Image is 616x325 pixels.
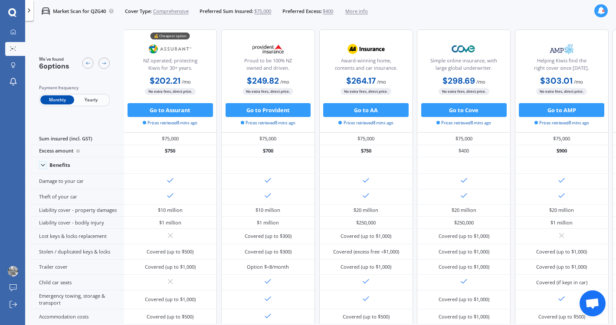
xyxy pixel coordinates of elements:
div: $700 [221,145,315,157]
div: Covered (up to $1,000) [536,263,587,270]
span: 6 options [39,62,69,71]
div: Simple online insurance, with large global underwriter. [423,57,505,75]
span: Comprehensive [153,8,189,15]
span: Yearly [74,95,108,104]
span: No extra fees, direct price. [536,88,587,94]
span: Prices retrieved 8 mins ago [241,120,295,126]
div: Covered (up to $500) [147,313,193,320]
div: Covered (up to $1,000) [341,263,391,270]
div: $20 million [354,207,378,214]
p: Market Scan for QZG40 [53,8,106,15]
b: $249.82 [247,75,279,86]
div: $10 million [158,207,183,214]
button: Go to Cove [421,103,507,117]
div: 💰 Cheapest option [151,32,190,39]
span: Monthly [40,95,74,104]
span: / mo [476,78,485,85]
div: Covered (up to $500) [343,313,390,320]
button: Go to Assurant [128,103,213,117]
div: Covered (up to $1,000) [145,296,196,303]
div: $20 million [549,207,574,214]
div: Covered (up to $1,000) [439,296,489,303]
div: Liability cover - property damages [30,205,124,217]
div: $750 [123,145,217,157]
div: Award-winning home, contents and car insurance. [325,57,406,75]
span: Preferred Excess: [282,8,322,15]
button: Go to AMP [519,103,604,117]
div: $750 [319,145,413,157]
div: Payment frequency [39,84,110,91]
span: No extra fees, direct price. [439,88,489,94]
span: No extra fees, direct price. [242,88,293,94]
div: Covered (up to $1,000) [536,248,587,255]
img: AMP.webp [539,40,585,58]
div: Covered (up to $300) [245,248,292,255]
span: Prices retrieved 8 mins ago [534,120,589,126]
span: Cover Type: [125,8,152,15]
div: Damage to your car [30,174,124,189]
div: $75,000 [123,133,217,145]
a: Open chat [580,290,606,316]
div: $10 million [256,207,280,214]
img: car.f15378c7a67c060ca3f3.svg [42,7,50,15]
div: Covered (if kept in car) [536,279,587,286]
span: More info [345,8,368,15]
div: Option $<8/month [247,263,289,270]
button: Go to AA [323,103,409,117]
div: $1 million [550,219,573,226]
div: $75,000 [417,133,511,145]
div: Child car seats [30,275,124,290]
span: No extra fees, direct price. [341,88,391,94]
div: $1 million [257,219,279,226]
span: No extra fees, direct price. [145,88,196,94]
div: Trailer cover [30,260,124,275]
span: / mo [574,78,583,85]
div: NZ operated; protecting Kiwis for 30+ years. [129,57,211,75]
b: $202.21 [150,75,180,86]
div: Proud to be 100% NZ owned and driven. [227,57,309,75]
div: Covered (excess free <$1,000) [333,248,399,255]
div: Covered (up to $300) [245,233,292,240]
div: Liability cover - bodily injury [30,217,124,229]
b: $298.69 [442,75,475,86]
div: Covered (up to $1,000) [439,233,489,240]
img: Assurant.png [147,40,193,58]
div: Stolen / duplicated keys & locks [30,244,124,260]
img: Cove.webp [441,40,487,58]
div: Covered (up to $500) [147,248,193,255]
span: $75,000 [254,8,271,15]
span: Preferred Sum Insured: [200,8,253,15]
div: Benefits [49,162,70,168]
div: Accommodation costs [30,309,124,325]
span: / mo [280,78,289,85]
div: $250,000 [356,219,376,226]
div: $900 [515,145,609,157]
div: Covered (up to $1,000) [439,313,489,320]
div: Covered (up to $500) [538,313,585,320]
div: $250,000 [454,219,474,226]
img: picture [8,266,18,276]
div: Covered (up to $1,000) [439,248,489,255]
div: Excess amount [30,145,124,157]
b: $264.17 [346,75,376,86]
span: $400 [323,8,333,15]
span: Prices retrieved 8 mins ago [143,120,197,126]
span: / mo [377,78,386,85]
span: / mo [182,78,191,85]
span: We've found [39,56,69,62]
span: Prices retrieved 8 mins ago [338,120,393,126]
div: Sum insured (incl. GST) [30,133,124,145]
div: Lost keys & locks replacement [30,229,124,244]
span: Prices retrieved 8 mins ago [436,120,491,126]
div: $75,000 [319,133,413,145]
div: $1 million [159,219,181,226]
div: Covered (up to $1,000) [341,233,391,240]
div: Emergency towing, storage & transport [30,290,124,309]
b: $303.01 [540,75,573,86]
div: $75,000 [515,133,609,145]
button: Go to Provident [226,103,311,117]
div: Helping Kiwis find the right cover since [DATE]. [521,57,603,75]
img: AA.webp [343,40,389,58]
img: Provident.png [245,40,291,58]
div: $75,000 [221,133,315,145]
